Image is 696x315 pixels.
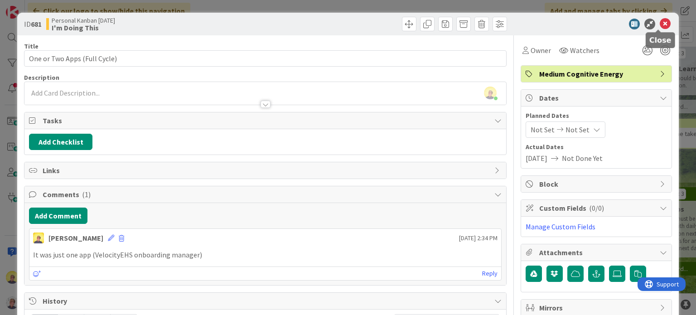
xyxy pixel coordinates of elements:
label: Title [24,42,39,50]
button: Add Comment [29,208,87,224]
span: Not Set [565,124,590,135]
span: Tasks [43,115,489,126]
span: Owner [531,45,551,56]
span: ( 0/0 ) [589,204,604,213]
span: Not Set [531,124,555,135]
p: It was just one app (VelocityEHS onboarding manager) [33,250,497,260]
button: Add Checklist [29,134,92,150]
span: Custom Fields [539,203,655,213]
span: Links [43,165,489,176]
div: [PERSON_NAME] [48,233,103,243]
b: 681 [31,19,42,29]
a: Reply [482,268,498,279]
span: Mirrors [539,302,655,313]
span: Not Done Yet [562,153,603,164]
img: nKUMuoDhFNTCsnC9MIPQkgZgJ2SORMcs.jpeg [484,87,497,99]
span: Attachments [539,247,655,258]
span: Dates [539,92,655,103]
span: ID [24,19,42,29]
span: Comments [43,189,489,200]
b: I'm Doing This [52,24,115,31]
img: JW [33,233,44,243]
span: Medium Cognitive Energy [539,68,655,79]
span: [DATE] [526,153,547,164]
span: [DATE] 2:34 PM [459,233,498,243]
span: Description [24,73,59,82]
span: Watchers [570,45,599,56]
span: History [43,296,489,306]
span: ( 1 ) [82,190,91,199]
a: Manage Custom Fields [526,222,595,231]
span: Block [539,179,655,189]
input: type card name here... [24,50,506,67]
h5: Close [649,36,672,44]
span: Personal Kanban [DATE] [52,17,115,24]
span: Actual Dates [526,142,667,152]
span: Planned Dates [526,111,667,121]
span: Support [19,1,41,12]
